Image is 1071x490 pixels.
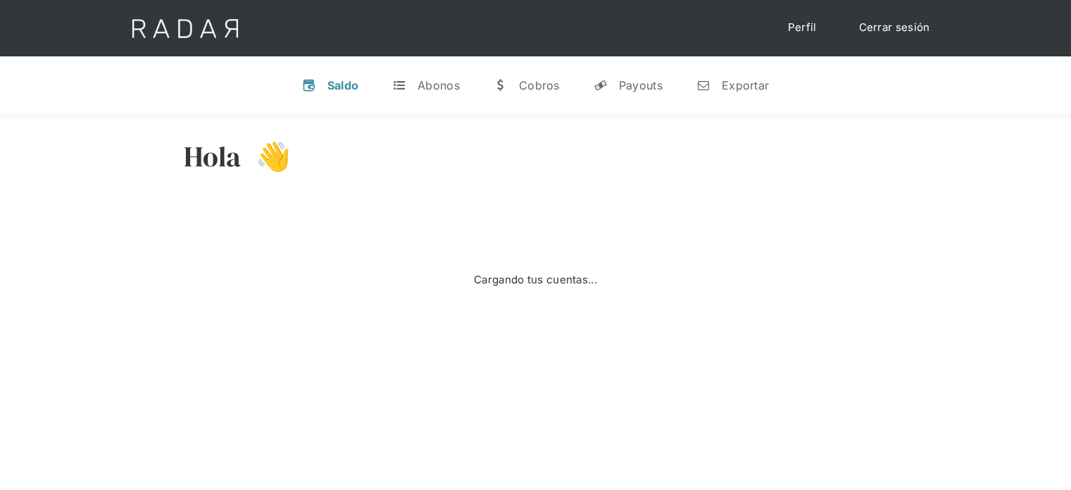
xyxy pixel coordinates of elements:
div: Abonos [418,78,460,92]
div: n [696,78,710,92]
a: Perfil [774,14,831,42]
div: Cobros [519,78,560,92]
a: Cerrar sesión [845,14,944,42]
div: w [494,78,508,92]
div: Saldo [327,78,359,92]
h3: Hola [184,139,242,174]
div: Payouts [619,78,663,92]
h3: 👋 [242,139,291,174]
div: v [302,78,316,92]
div: t [392,78,406,92]
div: y [594,78,608,92]
div: Cargando tus cuentas... [474,272,597,288]
div: Exportar [722,78,769,92]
